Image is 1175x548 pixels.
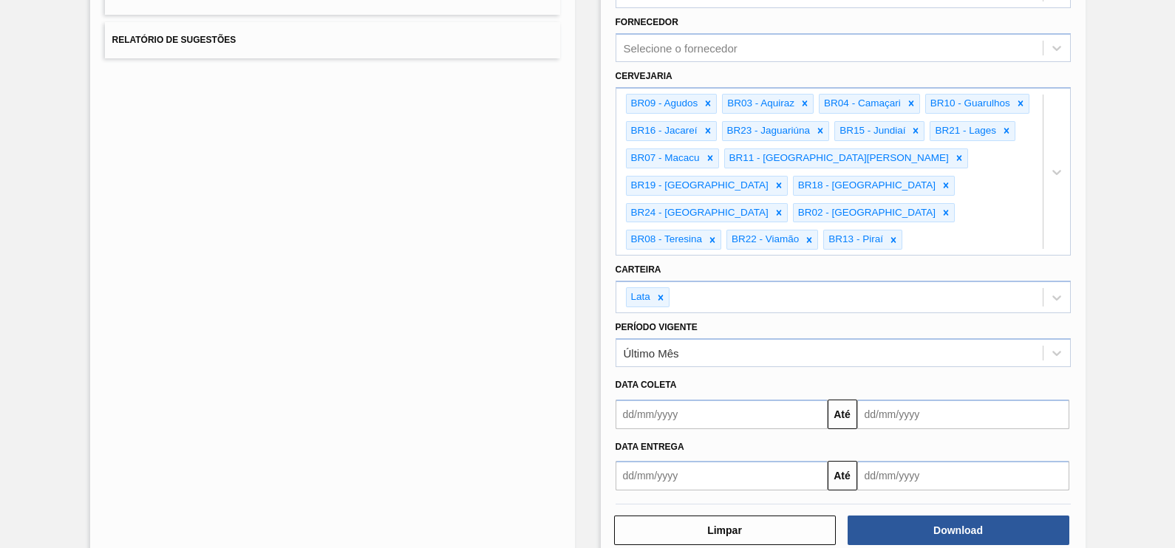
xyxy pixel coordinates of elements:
input: dd/mm/yyyy [616,400,828,429]
div: Selecione o fornecedor [624,42,738,55]
div: BR24 - [GEOGRAPHIC_DATA] [627,204,771,222]
button: Download [848,516,1069,545]
input: dd/mm/yyyy [857,400,1069,429]
div: Lata [627,288,653,306]
span: Relatório de Sugestões [112,35,236,45]
div: BR08 - Teresina [627,230,705,249]
div: Último Mês [624,346,679,359]
div: BR22 - Viamão [727,230,801,249]
div: BR13 - Piraí [824,230,885,249]
div: BR11 - [GEOGRAPHIC_DATA][PERSON_NAME] [725,149,951,168]
div: BR10 - Guarulhos [926,95,1012,113]
div: BR16 - Jacareí [627,122,700,140]
button: Até [828,400,857,429]
div: BR19 - [GEOGRAPHIC_DATA] [627,177,771,195]
div: BR23 - Jaguariúna [723,122,813,140]
span: Data coleta [616,380,677,390]
label: Período Vigente [616,322,698,332]
label: Cervejaria [616,71,672,81]
button: Limpar [614,516,836,545]
input: dd/mm/yyyy [857,461,1069,490]
div: BR07 - Macacu [627,149,702,168]
div: BR09 - Agudos [627,95,701,113]
div: BR04 - Camaçari [820,95,903,113]
div: BR15 - Jundiaí [835,122,907,140]
div: BR02 - [GEOGRAPHIC_DATA] [794,204,938,222]
button: Até [828,461,857,490]
div: BR03 - Aquiraz [723,95,797,113]
label: Carteira [616,264,661,275]
div: BR18 - [GEOGRAPHIC_DATA] [794,177,938,195]
label: Fornecedor [616,17,678,27]
div: BR21 - Lages [930,122,998,140]
button: Relatório de Sugestões [105,22,560,58]
span: Data Entrega [616,442,684,452]
input: dd/mm/yyyy [616,461,828,490]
